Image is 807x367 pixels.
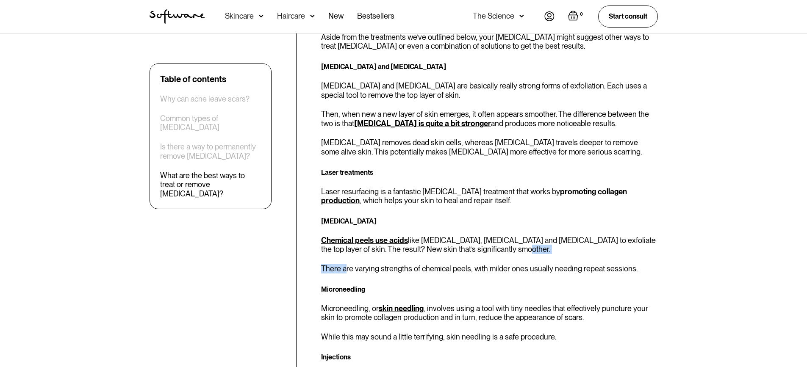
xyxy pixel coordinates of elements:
p: While this may sound a little terrifying, skin needling is a safe procedure. [321,332,658,342]
p: [MEDICAL_DATA] and [MEDICAL_DATA] are basically really strong forms of exfoliation. Each uses a s... [321,81,658,99]
a: [MEDICAL_DATA] is quite a bit stronger [354,119,491,128]
strong: [MEDICAL_DATA] [321,217,377,225]
div: Table of contents [160,74,226,84]
div: Haircare [277,12,305,20]
p: Aside from the treatments we’ve outlined below, your [MEDICAL_DATA] might suggest other ways to t... [321,33,658,51]
a: Common types of [MEDICAL_DATA] [160,114,261,132]
p: like [MEDICAL_DATA], [MEDICAL_DATA] and [MEDICAL_DATA] to exfoliate the top layer of skin. The re... [321,236,658,254]
strong: [MEDICAL_DATA] and [MEDICAL_DATA] [321,63,446,71]
p: There are varying strengths of chemical peels, with milder ones usually needing repeat sessions. [321,264,658,273]
div: The Science [473,12,514,20]
a: What are the best ways to treat or remove [MEDICAL_DATA]? [160,171,261,199]
img: arrow down [310,12,315,20]
p: Then, when new a new layer of skin emerges, it often appears smoother. The difference between the... [321,110,658,128]
a: Open empty cart [568,11,585,22]
strong: Injections [321,353,351,361]
strong: Laser treatments [321,168,373,177]
a: Start consult [598,6,658,27]
div: 0 [578,11,585,18]
a: promoting collagen production [321,187,627,205]
p: [MEDICAL_DATA] removes dead skin cells, whereas [MEDICAL_DATA] travels deeper to remove some aliv... [321,138,658,156]
a: skin needling [379,304,424,313]
img: arrow down [519,12,524,20]
p: Microneedling, or , involves using a tool with tiny needles that effectively puncture your skin t... [321,304,658,322]
a: Why can acne leave scars? [160,94,250,104]
a: home [150,9,205,24]
img: Software Logo [150,9,205,24]
a: Is there a way to permanently remove [MEDICAL_DATA]? [160,143,261,161]
a: Chemical peels use acids [321,236,408,245]
p: Laser resurfacing is a fantastic [MEDICAL_DATA] treatment that works by , which helps your skin t... [321,187,658,205]
strong: Microneedling [321,285,365,293]
img: arrow down [259,12,263,20]
div: Skincare [225,12,254,20]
